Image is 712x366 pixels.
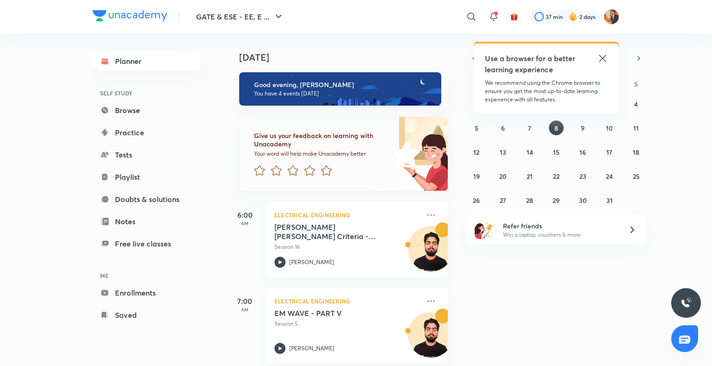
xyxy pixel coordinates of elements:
[633,148,639,157] abbr: October 18, 2025
[473,172,480,181] abbr: October 19, 2025
[528,124,531,133] abbr: October 7, 2025
[629,145,643,159] button: October 18, 2025
[93,123,200,142] a: Practice
[522,120,537,135] button: October 7, 2025
[408,231,453,276] img: Avatar
[469,120,484,135] button: October 5, 2025
[606,148,612,157] abbr: October 17, 2025
[473,196,480,205] abbr: October 26, 2025
[274,222,390,241] h5: Routh Hurwitz Criteria - Part IV
[527,148,533,157] abbr: October 14, 2025
[93,190,200,208] a: Doubts & solutions
[602,145,617,159] button: October 17, 2025
[93,234,200,253] a: Free live classes
[93,10,167,24] a: Company Logo
[575,169,590,183] button: October 23, 2025
[602,169,617,183] button: October 24, 2025
[93,306,200,324] a: Saved
[496,120,510,135] button: October 6, 2025
[510,13,518,21] img: avatar
[226,296,263,307] h5: 7:00
[522,193,537,208] button: October 28, 2025
[93,145,200,164] a: Tests
[475,124,478,133] abbr: October 5, 2025
[93,284,200,302] a: Enrollments
[289,258,334,266] p: [PERSON_NAME]
[254,132,389,148] h6: Give us your feedback on learning with Unacademy
[496,193,510,208] button: October 27, 2025
[575,145,590,159] button: October 16, 2025
[274,296,420,307] p: Electrical Engineering
[93,212,200,231] a: Notes
[579,196,587,205] abbr: October 30, 2025
[606,124,613,133] abbr: October 10, 2025
[254,150,389,158] p: Your word will help make Unacademy better
[475,221,493,239] img: referral
[239,72,441,106] img: evening
[553,172,559,181] abbr: October 22, 2025
[191,7,290,26] button: GATE & ESE - EE, E ...
[226,307,263,312] p: AM
[606,172,613,181] abbr: October 24, 2025
[485,79,608,104] p: We recommend using the Chrome browser to ensure you get the most up-to-date learning experience w...
[408,317,453,362] img: Avatar
[469,145,484,159] button: October 12, 2025
[581,124,585,133] abbr: October 9, 2025
[527,172,533,181] abbr: October 21, 2025
[469,193,484,208] button: October 26, 2025
[226,209,263,221] h5: 6:00
[499,172,507,181] abbr: October 20, 2025
[554,124,558,133] abbr: October 8, 2025
[361,117,448,191] img: feedback_image
[503,221,617,231] h6: Refer friends
[485,53,577,75] h5: Use a browser for a better learning experience
[633,124,639,133] abbr: October 11, 2025
[93,10,167,21] img: Company Logo
[226,221,263,226] p: AM
[522,169,537,183] button: October 21, 2025
[549,169,564,183] button: October 22, 2025
[254,81,433,89] h6: Good evening, [PERSON_NAME]
[93,268,200,284] h6: ME
[274,309,390,318] h5: EM WAVE - PART V
[575,193,590,208] button: October 30, 2025
[274,209,420,221] p: Electrical Engineering
[526,196,533,205] abbr: October 28, 2025
[469,169,484,183] button: October 19, 2025
[568,12,578,21] img: streak
[680,297,692,309] img: ttu
[503,231,617,239] p: Win a laptop, vouchers & more
[549,145,564,159] button: October 15, 2025
[602,120,617,135] button: October 10, 2025
[254,90,433,97] p: You have 4 events [DATE]
[549,193,564,208] button: October 29, 2025
[634,100,638,108] abbr: October 4, 2025
[634,80,638,88] abbr: Saturday
[602,193,617,208] button: October 31, 2025
[575,120,590,135] button: October 9, 2025
[553,148,559,157] abbr: October 15, 2025
[274,320,420,328] p: Session 5
[500,196,506,205] abbr: October 27, 2025
[629,96,643,111] button: October 4, 2025
[522,145,537,159] button: October 14, 2025
[473,148,479,157] abbr: October 12, 2025
[496,169,510,183] button: October 20, 2025
[579,148,586,157] abbr: October 16, 2025
[274,243,420,251] p: Session 16
[500,148,506,157] abbr: October 13, 2025
[629,169,643,183] button: October 25, 2025
[93,168,200,186] a: Playlist
[93,52,200,70] a: Planner
[93,85,200,101] h6: SELF STUDY
[579,172,586,181] abbr: October 23, 2025
[604,9,619,25] img: Ayush sagitra
[496,145,510,159] button: October 13, 2025
[633,172,640,181] abbr: October 25, 2025
[93,101,200,120] a: Browse
[629,120,643,135] button: October 11, 2025
[553,196,559,205] abbr: October 29, 2025
[606,196,613,205] abbr: October 31, 2025
[549,120,564,135] button: October 8, 2025
[239,52,457,63] h4: [DATE]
